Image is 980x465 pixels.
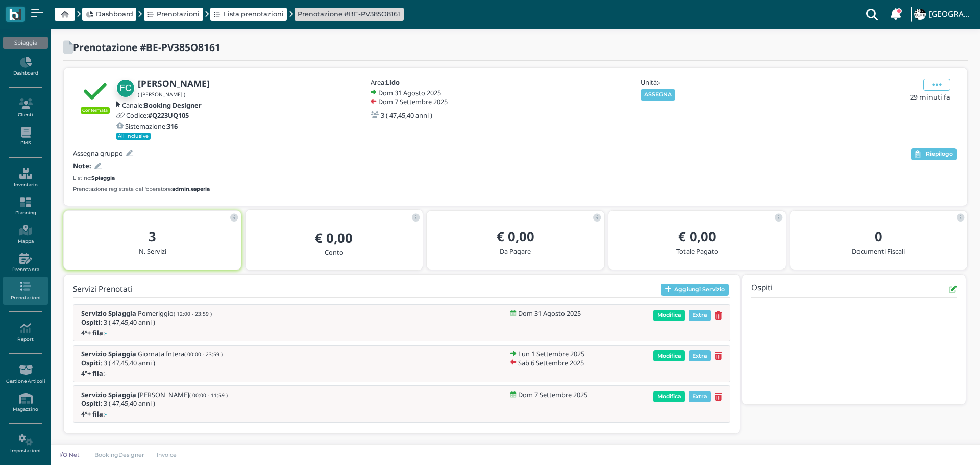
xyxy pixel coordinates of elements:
a: Magazzino [3,388,47,417]
h5: : [81,410,209,418]
b: 3 [149,228,156,246]
h5: Totale Pagato [617,248,777,255]
p: I/O Net [57,451,82,459]
b: 4°+ fila [81,369,103,378]
b: Ospiti [81,358,101,368]
h4: Servizi Prenotati [73,285,133,294]
b: 0 [875,228,883,246]
span: - [105,329,107,336]
a: Clienti [3,94,47,122]
span: Extra [689,350,712,361]
h5: Sab 6 Settembre 2025 [518,359,584,366]
h5: Dom 7 Settembre 2025 [518,391,587,398]
span: [PERSON_NAME] [138,391,228,398]
span: Riepilogo [926,151,953,158]
img: ... [914,9,925,20]
b: € 0,00 [678,228,716,246]
a: Impostazioni [3,430,47,458]
h5: Unità: [641,79,748,86]
a: Report [3,319,47,347]
a: Prenota ora [3,249,47,277]
span: 29 minuti fa [910,92,950,102]
span: Pomeriggio [138,310,212,317]
b: Booking Designer [144,101,202,110]
iframe: Help widget launcher [908,433,971,456]
b: 4°+ fila [81,409,103,419]
b: Servizio Spiaggia [81,309,136,318]
h5: Assegna gruppo [73,150,123,157]
a: Prenotazioni [3,277,47,305]
a: Lista prenotazioni [214,9,284,19]
b: Spiaggia [91,175,115,181]
span: Lista prenotazioni [224,9,284,19]
img: Fasanella Caterina [116,79,135,97]
small: ( 12:00 - 23:59 ) [174,310,212,317]
b: Ospiti [81,317,101,327]
img: logo [9,9,21,20]
span: - [105,410,107,418]
span: Modifica [653,391,685,402]
h5: : 3 ( 47,45,40 anni ) [81,319,212,326]
a: Gestione Articoli [3,360,47,388]
small: Confermata [81,107,110,113]
b: Ospiti [81,399,101,408]
b: 316 [167,121,178,131]
h5: Lun 1 Settembre 2025 [518,350,584,357]
h5: Canale: [122,102,202,109]
h5: Conto [254,249,414,256]
span: - [105,370,107,377]
b: 4°+ fila [81,328,103,337]
h2: Prenotazione #BE-PV385O8161 [73,42,220,53]
a: Invoice [151,451,184,459]
small: ( 00:00 - 11:59 ) [189,391,228,399]
h5: : 3 ( 47,45,40 anni ) [81,359,223,366]
h5: Area: [371,79,478,86]
b: Servizio Spiaggia [81,390,136,399]
a: Prenotazione #BE-PV385O8161 [298,9,400,19]
a: Planning [3,192,47,221]
h5: Dom 7 Settembre 2025 [378,98,448,105]
small: ( [PERSON_NAME] ) [138,91,185,98]
span: Extra [689,310,712,321]
h5: : [81,329,209,336]
b: Lido [386,78,400,87]
a: Inventario [3,164,47,192]
small: ( 00:00 - 23:59 ) [184,351,223,358]
h5: : 3 ( 47,45,40 anni ) [81,400,228,407]
a: Mappa [3,221,47,249]
b: Note: [73,161,91,170]
h5: Sistemazione: [125,123,178,130]
a: ... [GEOGRAPHIC_DATA] [913,2,974,27]
b: admin.esperia [172,186,210,192]
b: € 0,00 [315,229,353,247]
span: Dashboard [96,9,133,19]
span: Giornata Intera [138,350,223,357]
button: ASSEGNA [641,89,676,101]
h5: 3 ( 47,45,40 anni ) [381,112,432,119]
a: Canale:Booking Designer [116,102,202,109]
small: Prenotazione registrata dall'operatore: [73,185,210,193]
b: Servizio Spiaggia [81,349,136,358]
div: Spiaggia [3,37,47,49]
button: Aggiungi Servizio [661,284,729,296]
a: Dashboard [3,53,47,81]
h4: Ospiti [751,284,773,296]
h5: : [81,370,209,377]
b: [PERSON_NAME] [138,78,210,89]
a: Codice:#Q223UQ105 [116,112,189,119]
h5: Documenti Fiscali [798,248,959,255]
small: Listino: [73,174,115,182]
h5: Dom 31 Agosto 2025 [518,310,581,317]
small: All Inclusive [116,133,151,140]
h5: Codice: [126,112,189,119]
span: Modifica [653,310,685,321]
h5: N. Servizi [72,248,233,255]
a: PMS [3,123,47,151]
b: - [658,78,660,87]
a: BookingDesigner [88,451,151,459]
span: Extra [689,391,712,402]
h5: Da Pagare [435,248,596,255]
a: Prenotazioni [147,9,200,19]
span: Modifica [653,350,685,361]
